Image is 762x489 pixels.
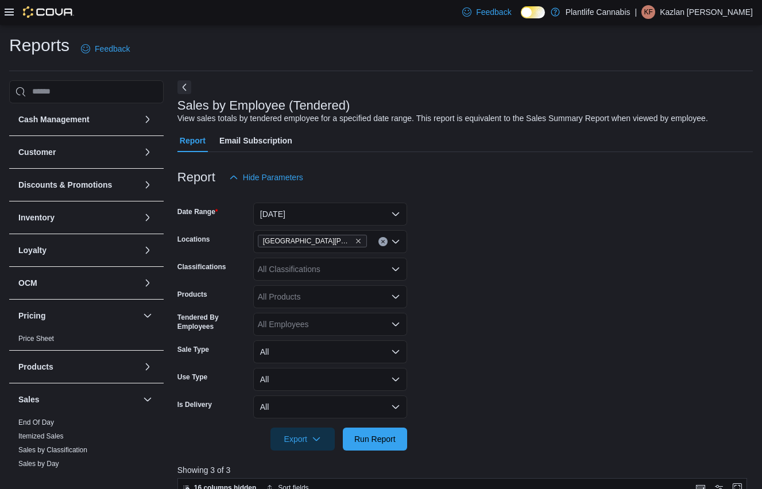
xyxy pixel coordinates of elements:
button: Open list of options [391,320,400,329]
label: Is Delivery [177,400,212,409]
button: Sales [141,393,154,406]
a: Price Sheet [18,335,54,343]
p: Plantlife Cannabis [566,5,631,19]
h3: Report [177,170,215,184]
h3: Sales [18,394,40,405]
span: Email Subscription [219,129,292,152]
button: All [253,368,407,391]
span: Sales by Classification [18,445,87,455]
span: Price Sheet [18,334,54,343]
label: Tendered By Employees [177,313,249,331]
span: End Of Day [18,418,54,427]
label: Classifications [177,262,226,271]
label: Sale Type [177,345,209,354]
a: Sales by Day [18,460,59,468]
img: Cova [23,6,74,18]
h3: Customer [18,146,56,158]
h3: Products [18,361,53,372]
button: Sales [18,394,138,405]
a: Feedback [76,37,134,60]
h3: Sales by Employee (Tendered) [177,99,350,112]
button: Loyalty [18,244,138,256]
h3: Pricing [18,310,45,321]
button: Open list of options [391,265,400,274]
span: Sales by Day [18,459,59,468]
button: Remove St. Albert - Erin Ridge from selection in this group [355,238,362,244]
button: OCM [141,276,154,290]
p: Kazlan [PERSON_NAME] [660,5,753,19]
button: Run Report [343,428,407,451]
span: Hide Parameters [243,172,303,183]
button: Export [270,428,335,451]
a: Sales by Classification [18,446,87,454]
h3: OCM [18,277,37,289]
span: Feedback [95,43,130,55]
span: Export [277,428,328,451]
button: Open list of options [391,237,400,246]
div: View sales totals by tendered employee for a specified date range. This report is equivalent to t... [177,112,708,125]
span: Itemized Sales [18,432,64,441]
button: Hide Parameters [225,166,308,189]
p: Showing 3 of 3 [177,464,753,476]
button: Loyalty [141,243,154,257]
h3: Loyalty [18,244,47,256]
button: Clear input [378,237,388,246]
label: Locations [177,235,210,244]
h3: Discounts & Promotions [18,179,112,191]
h3: Inventory [18,212,55,223]
h1: Reports [9,34,69,57]
button: Discounts & Promotions [141,178,154,192]
button: Pricing [141,309,154,323]
a: Feedback [458,1,516,24]
button: All [253,340,407,363]
h3: Cash Management [18,114,90,125]
button: [DATE] [253,203,407,226]
button: Open list of options [391,292,400,301]
div: Kazlan Foisy-Lentz [641,5,655,19]
a: End Of Day [18,418,54,426]
button: Cash Management [18,114,138,125]
span: KF [644,5,652,19]
button: Products [18,361,138,372]
label: Products [177,290,207,299]
span: Report [180,129,206,152]
a: Itemized Sales [18,432,64,440]
button: Inventory [141,211,154,224]
button: Cash Management [141,112,154,126]
button: Customer [141,145,154,159]
button: Discounts & Promotions [18,179,138,191]
button: All [253,395,407,418]
button: Products [141,360,154,374]
input: Dark Mode [521,6,545,18]
div: Pricing [9,332,164,350]
span: Feedback [476,6,511,18]
label: Use Type [177,372,207,382]
span: Run Report [354,433,396,445]
button: Next [177,80,191,94]
button: Pricing [18,310,138,321]
span: [GEOGRAPHIC_DATA][PERSON_NAME] [263,235,353,247]
span: St. Albert - Erin Ridge [258,235,367,247]
label: Date Range [177,207,218,216]
button: Customer [18,146,138,158]
button: OCM [18,277,138,289]
p: | [635,5,637,19]
button: Inventory [18,212,138,223]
